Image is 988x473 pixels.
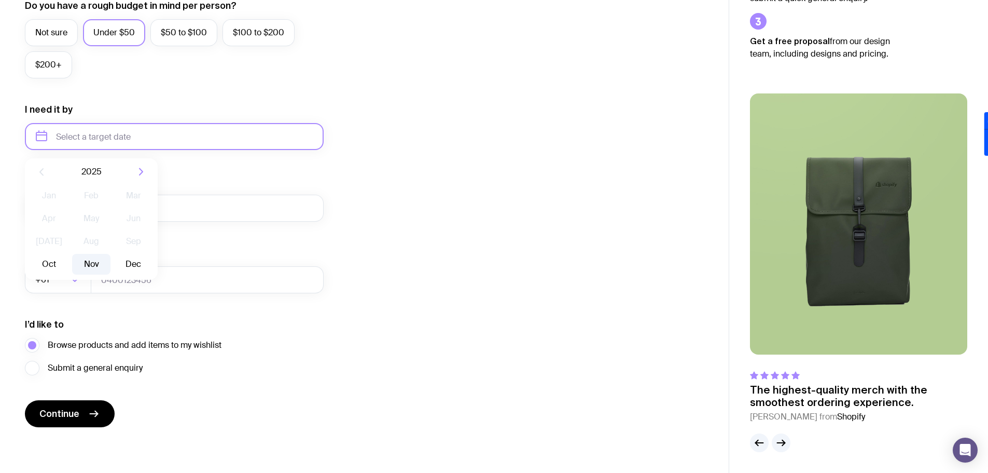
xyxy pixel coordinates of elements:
[81,166,102,178] span: 2025
[25,318,64,331] label: I’d like to
[953,438,978,463] div: Open Intercom Messenger
[91,266,324,293] input: 0400123456
[30,231,68,252] button: [DATE]
[25,51,72,78] label: $200+
[115,231,152,252] button: Sep
[30,185,68,206] button: Jan
[72,208,110,229] button: May
[72,231,110,252] button: Aug
[25,19,78,46] label: Not sure
[750,35,906,60] p: from our design team, including designs and pricing.
[51,266,67,293] input: Search for option
[25,103,73,116] label: I need it by
[750,411,967,423] cite: [PERSON_NAME] from
[750,36,830,46] strong: Get a free proposal
[48,362,143,374] span: Submit a general enquiry
[25,195,324,222] input: you@email.com
[222,19,295,46] label: $100 to $200
[25,400,115,427] button: Continue
[30,254,68,275] button: Oct
[837,411,865,422] span: Shopify
[25,123,324,150] input: Select a target date
[150,19,217,46] label: $50 to $100
[39,408,79,420] span: Continue
[115,208,152,229] button: Jun
[72,185,110,206] button: Feb
[30,208,68,229] button: Apr
[750,384,967,409] p: The highest-quality merch with the smoothest ordering experience.
[115,185,152,206] button: Mar
[83,19,145,46] label: Under $50
[48,339,221,352] span: Browse products and add items to my wishlist
[72,254,110,275] button: Nov
[25,266,91,293] div: Search for option
[35,266,51,293] span: +61
[115,254,152,275] button: Dec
